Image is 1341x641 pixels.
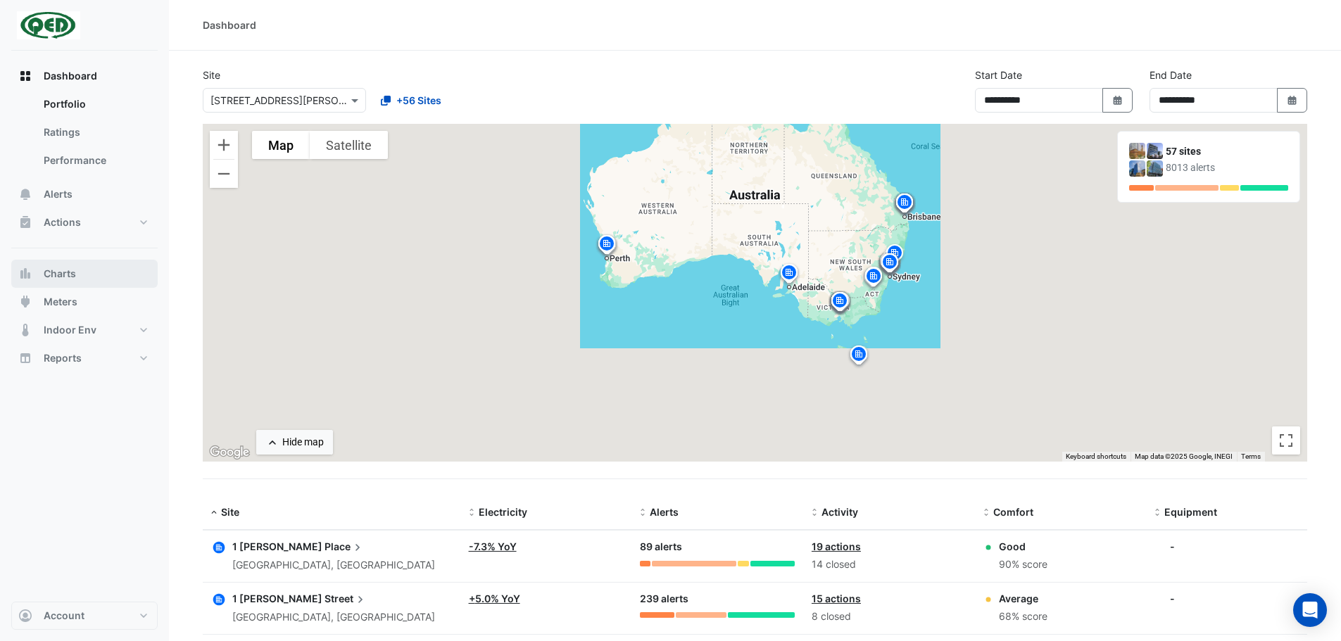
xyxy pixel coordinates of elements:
[232,609,435,626] div: [GEOGRAPHIC_DATA], [GEOGRAPHIC_DATA]
[640,539,795,555] div: 89 alerts
[1129,143,1145,159] img: 1 Martin Place
[862,265,885,290] img: site-pin.svg
[11,90,158,180] div: Dashboard
[1112,94,1124,106] fa-icon: Select Date
[232,557,435,573] div: [GEOGRAPHIC_DATA], [GEOGRAPHIC_DATA]
[325,591,367,607] span: Street
[44,215,81,229] span: Actions
[18,351,32,365] app-icon: Reports
[18,295,32,309] app-icon: Meters
[812,592,861,604] a: 15 actions
[879,252,901,277] img: site-pin.svg
[210,160,238,188] button: Zoom out
[812,557,967,573] div: 14 closed
[812,540,861,552] a: 19 actions
[999,609,1047,625] div: 68% score
[44,187,73,201] span: Alerts
[1164,506,1217,518] span: Equipment
[1166,160,1288,175] div: 8013 alerts
[469,592,520,604] a: +5.0% YoY
[32,118,158,146] a: Ratings
[18,187,32,201] app-icon: Alerts
[596,234,619,259] img: site-pin.svg
[32,146,158,174] a: Performance
[821,506,858,518] span: Activity
[11,260,158,288] button: Charts
[650,506,679,518] span: Alerts
[11,288,158,316] button: Meters
[999,539,1047,554] div: Good
[830,291,852,315] img: site-pin.svg
[252,131,310,159] button: Show street map
[1135,452,1233,460] span: Map data ©2025 Google, INEGI
[325,539,365,554] span: Place
[1129,160,1145,177] img: 10 Franklin Street (GPO Exchange)
[1150,68,1192,82] label: End Date
[221,506,239,518] span: Site
[469,540,517,552] a: -7.3% YoY
[880,248,902,272] img: site-pin.svg
[640,591,795,607] div: 239 alerts
[44,351,82,365] span: Reports
[18,323,32,337] app-icon: Indoor Env
[1286,94,1299,106] fa-icon: Select Date
[282,435,324,450] div: Hide map
[11,62,158,90] button: Dashboard
[11,344,158,372] button: Reports
[999,591,1047,606] div: Average
[1170,539,1175,554] div: -
[877,251,900,276] img: site-pin.svg
[44,609,84,623] span: Account
[1241,452,1261,460] a: Terms (opens in new tab)
[829,291,851,315] img: site-pin.svg
[1066,452,1126,462] button: Keyboard shortcuts
[862,266,885,291] img: site-pin.svg
[479,506,527,518] span: Electricity
[372,88,451,113] button: +56 Sites
[203,18,256,32] div: Dashboard
[18,267,32,281] app-icon: Charts
[999,557,1047,573] div: 90% score
[11,602,158,630] button: Account
[893,192,916,217] img: site-pin.svg
[1147,160,1163,177] img: 10 Shelley Street
[1166,144,1288,159] div: 57 sites
[44,295,77,309] span: Meters
[975,68,1022,82] label: Start Date
[862,267,884,291] img: site-pin.svg
[1293,593,1327,627] div: Open Intercom Messenger
[878,252,900,277] img: site-pin.svg
[17,11,80,39] img: Company Logo
[256,430,333,455] button: Hide map
[32,90,158,118] a: Portfolio
[44,267,76,281] span: Charts
[210,131,238,159] button: Zoom in
[11,180,158,208] button: Alerts
[18,69,32,83] app-icon: Dashboard
[396,93,441,108] span: +56 Sites
[1170,591,1175,606] div: -
[11,208,158,236] button: Actions
[232,540,322,552] span: 1 [PERSON_NAME]
[11,316,158,344] button: Indoor Env
[206,443,253,462] img: Google
[44,323,96,337] span: Indoor Env
[1147,143,1163,159] img: 1 Shelley Street
[778,262,800,287] img: site-pin.svg
[993,506,1033,518] span: Comfort
[883,243,906,267] img: site-pin.svg
[812,609,967,625] div: 8 closed
[232,592,322,604] span: 1 [PERSON_NAME]
[596,234,618,258] img: site-pin.svg
[203,68,220,82] label: Site
[206,443,253,462] a: Open this area in Google Maps (opens a new window)
[1272,426,1300,455] button: Toggle fullscreen view
[310,131,388,159] button: Show satellite imagery
[44,69,97,83] span: Dashboard
[18,215,32,229] app-icon: Actions
[848,344,870,369] img: site-pin.svg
